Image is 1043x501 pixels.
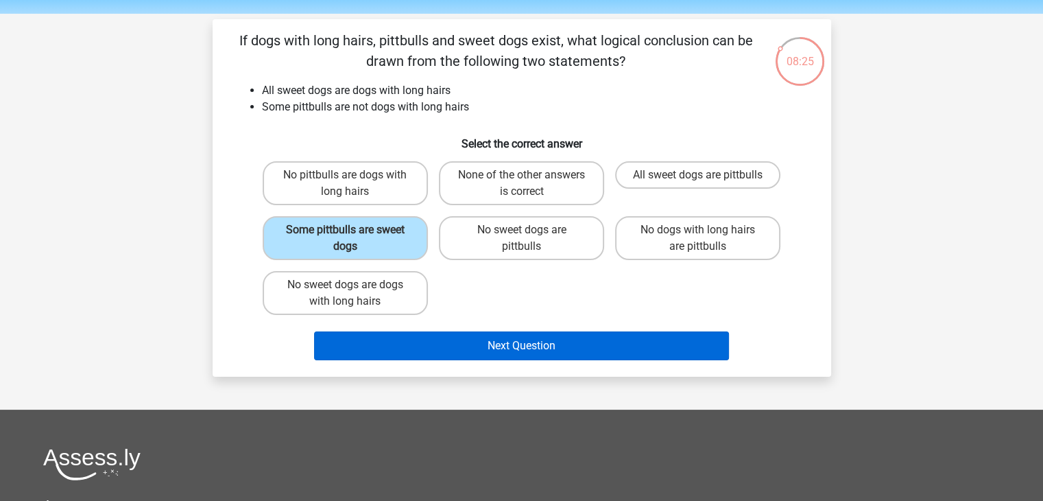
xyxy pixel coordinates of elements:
label: No sweet dogs are dogs with long hairs [263,271,428,315]
label: No dogs with long hairs are pittbulls [615,216,780,260]
li: Some pittbulls are not dogs with long hairs [262,99,809,115]
label: Some pittbulls are sweet dogs [263,216,428,260]
label: All sweet dogs are pittbulls [615,161,780,189]
img: Assessly logo [43,448,141,480]
label: No pittbulls are dogs with long hairs [263,161,428,205]
button: Next Question [314,331,729,360]
div: 08:25 [774,36,826,70]
h6: Select the correct answer [235,126,809,150]
label: No sweet dogs are pittbulls [439,216,604,260]
li: All sweet dogs are dogs with long hairs [262,82,809,99]
p: If dogs with long hairs, pittbulls and sweet dogs exist, what logical conclusion can be drawn fro... [235,30,758,71]
label: None of the other answers is correct [439,161,604,205]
